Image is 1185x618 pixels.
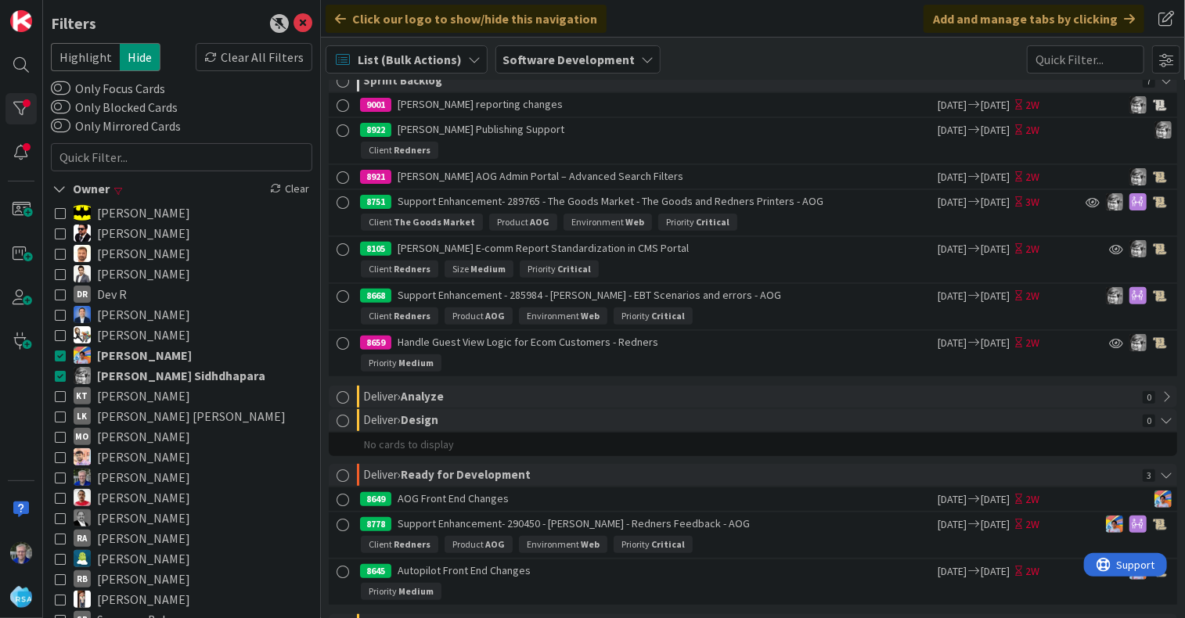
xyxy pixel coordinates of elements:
[74,367,91,384] img: KS
[489,214,557,231] div: Product
[97,487,190,508] span: [PERSON_NAME]
[360,512,935,536] div: Support Enhancement- 290450 - [PERSON_NAME] - Redners Feedback - AOG
[97,345,192,365] span: [PERSON_NAME]
[360,517,391,531] div: 8778
[55,304,308,325] button: DP [PERSON_NAME]
[935,194,967,210] span: [DATE]
[329,559,1177,605] a: 8645Autopilot Front End Changes[DATE][DATE]2WJKPriority Medium
[360,93,935,117] div: [PERSON_NAME] reporting changes
[97,264,190,284] span: [PERSON_NAME]
[55,548,308,569] button: RD [PERSON_NAME]
[502,52,635,67] b: Software Development
[924,5,1144,33] div: Add and manage tabs by clicking
[363,464,1138,486] div: Deliver ›
[97,589,190,609] span: [PERSON_NAME]
[981,516,1012,533] span: [DATE]
[55,325,308,345] button: ES [PERSON_NAME]
[74,286,91,303] div: DR
[326,5,607,33] div: Click our logo to show/hide this navigation
[1025,122,1039,138] div: 2W
[97,569,190,589] span: [PERSON_NAME]
[120,43,160,71] span: Hide
[981,97,1012,113] span: [DATE]
[10,586,32,608] img: avatar
[329,331,1177,376] a: 8659Handle Guest View Logic for Ecom Customers - Redners[DATE][DATE]2WKSPriority Medium
[329,190,1177,235] a: 8751Support Enhancement- 289765 - The Goods Market - The Goods and Redners Printers - AOG[DATE][D...
[530,216,549,228] b: AOG
[358,50,462,69] span: List (Bulk Actions)
[363,409,1138,431] div: Deliver ›
[394,310,430,322] b: Redners
[74,204,91,221] img: AC
[581,538,600,550] b: Web
[935,491,967,508] span: [DATE]
[1143,75,1155,88] span: 7
[55,508,308,528] button: RA [PERSON_NAME]
[33,2,71,21] span: Support
[1143,469,1155,482] span: 3
[394,144,430,156] b: Redners
[74,489,91,506] img: RM
[74,245,91,262] img: AS
[329,93,1177,117] a: 9001[PERSON_NAME] reporting changes[DATE][DATE]2WKS
[51,117,181,135] label: Only Mirrored Cards
[97,203,190,223] span: [PERSON_NAME]
[935,241,967,257] span: [DATE]
[97,548,190,569] span: [PERSON_NAME]
[51,118,70,134] button: Only Mirrored Cards
[74,225,91,242] img: AC
[55,243,308,264] button: AS [PERSON_NAME]
[398,585,434,597] b: Medium
[651,538,685,550] b: Critical
[74,570,91,587] div: RB
[51,99,70,115] button: Only Blocked Cards
[55,386,308,406] button: KT [PERSON_NAME]
[196,43,312,71] div: Clear All Filters
[55,223,308,243] button: AC [PERSON_NAME]
[74,591,91,608] img: SK
[97,508,190,528] span: [PERSON_NAME]
[74,530,91,547] div: RA
[981,169,1012,185] span: [DATE]
[74,347,91,364] img: JK
[360,289,391,303] div: 8668
[935,122,967,138] span: [DATE]
[74,509,91,526] img: RA
[1025,563,1039,580] div: 2W
[55,467,308,487] button: RT [PERSON_NAME]
[51,179,111,199] div: Owner
[1025,169,1039,185] div: 2W
[55,447,308,467] button: RS [PERSON_NAME]
[97,386,190,406] span: [PERSON_NAME]
[361,142,438,159] div: Client
[360,331,935,354] div: Handle Guest View Logic for Ecom Customers - Redners
[445,536,513,553] div: Product
[360,190,935,214] div: Support Enhancement- 289765 - The Goods Market - The Goods and Redners Printers - AOG
[581,310,600,322] b: Web
[74,428,91,445] div: MO
[401,412,438,427] b: Design
[97,284,127,304] span: Dev R
[445,307,513,325] div: Product
[485,310,505,322] b: AOG
[74,448,91,465] img: RS
[360,242,391,256] div: 8105
[51,143,312,171] input: Quick Filter...
[1129,334,1147,351] img: KS
[55,569,308,589] button: RB [PERSON_NAME]
[625,216,644,228] b: Web
[935,169,967,185] span: [DATE]
[329,284,1177,329] a: 8668Support Enhancement - 285984 - [PERSON_NAME] - EBT Scenarios and errors - AOG[DATE][DATE]2WKS...
[658,214,737,231] div: Priority
[519,307,607,325] div: Environment
[981,194,1012,210] span: [DATE]
[981,335,1012,351] span: [DATE]
[51,79,165,98] label: Only Focus Cards
[360,559,935,583] div: Autopilot Front End Changes
[74,408,91,425] div: Lk
[360,118,935,142] div: [PERSON_NAME] Publishing Support
[55,345,308,365] button: JK [PERSON_NAME]
[360,487,935,511] div: AOG Front End Changes
[394,216,475,228] b: The Goods Market
[361,354,441,372] div: Priority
